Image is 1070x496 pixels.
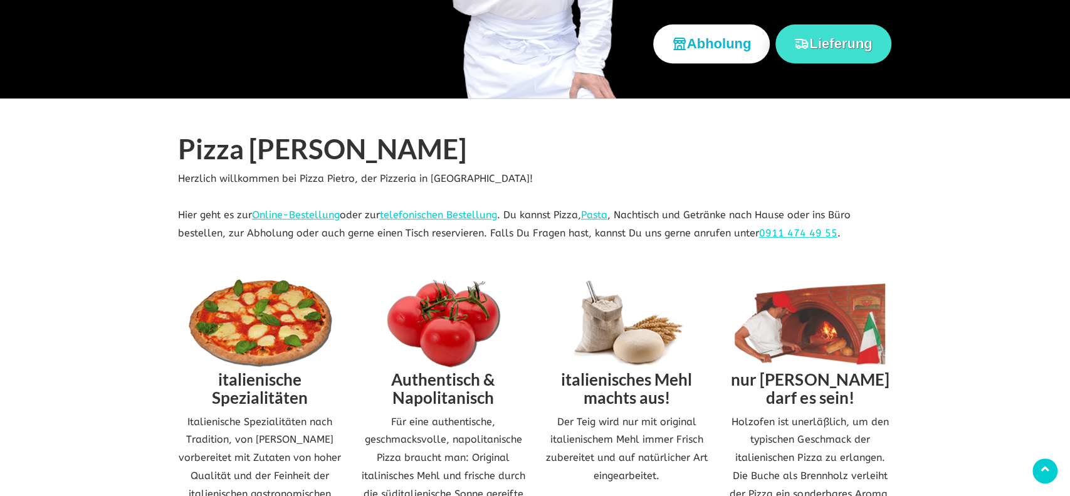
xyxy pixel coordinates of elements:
[185,280,335,367] img: Pizza
[545,413,710,485] p: Der Teig wird nur mit original italienischem Mehl immer Frisch zubereitet und auf natürlicher Art...
[368,280,518,367] img: Tomaten
[728,367,893,413] h2: nur [PERSON_NAME] darf es sein!
[545,367,710,413] h2: italienisches Mehl machts aus!
[735,280,885,367] img: Pietro Holzofen
[759,227,837,239] a: 0911 474 49 55
[380,209,497,221] a: telefonischen Bestellung
[361,367,526,413] h2: Authentisch & Napolitanisch
[775,24,891,63] button: Lieferung
[552,280,702,367] img: Mehl
[178,134,893,170] h1: Pizza [PERSON_NAME]
[653,24,770,63] button: Abholung
[178,367,343,413] h2: italienische Spezialitäten
[252,209,340,221] a: Online-Bestellung
[169,134,902,243] div: Herzlich willkommen bei Pizza Pietro, der Pizzeria in [GEOGRAPHIC_DATA]! Hier geht es zur oder zu...
[581,209,607,221] a: Pasta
